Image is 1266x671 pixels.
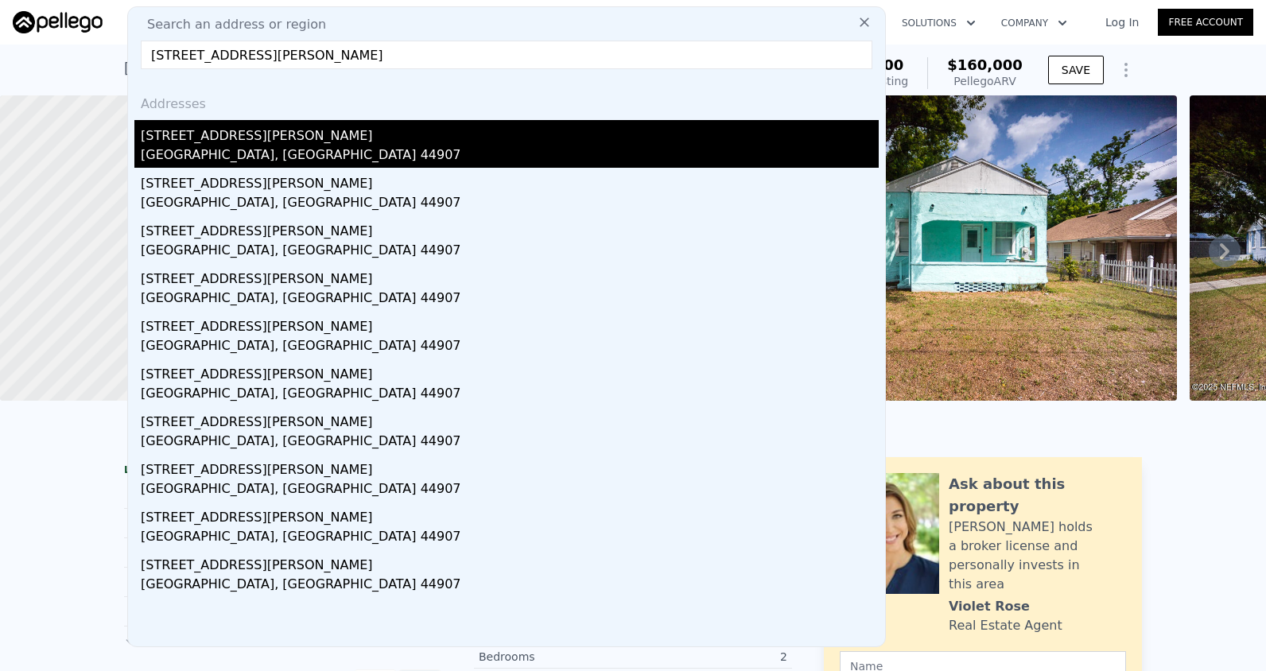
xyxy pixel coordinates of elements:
[1086,14,1158,30] a: Log In
[988,9,1080,37] button: Company
[633,649,787,665] div: 2
[141,549,879,575] div: [STREET_ADDRESS][PERSON_NAME]
[124,463,442,479] div: LISTING & SALE HISTORY
[1110,54,1142,86] button: Show Options
[124,57,501,80] div: [STREET_ADDRESS] , [GEOGRAPHIC_DATA] , FL 32208
[141,193,879,215] div: [GEOGRAPHIC_DATA], [GEOGRAPHIC_DATA] 44907
[949,616,1062,635] div: Real Estate Agent
[134,15,326,34] span: Search an address or region
[141,215,879,241] div: [STREET_ADDRESS][PERSON_NAME]
[134,82,879,120] div: Addresses
[141,263,879,289] div: [STREET_ADDRESS][PERSON_NAME]
[141,145,879,168] div: [GEOGRAPHIC_DATA], [GEOGRAPHIC_DATA] 44907
[141,41,872,69] input: Enter an address, city, region, neighborhood or zip code
[949,473,1126,518] div: Ask about this property
[141,432,879,454] div: [GEOGRAPHIC_DATA], [GEOGRAPHIC_DATA] 44907
[141,359,879,384] div: [STREET_ADDRESS][PERSON_NAME]
[728,95,1177,401] img: Sale: 158160619 Parcel: 34246592
[1048,56,1104,84] button: SAVE
[141,289,879,311] div: [GEOGRAPHIC_DATA], [GEOGRAPHIC_DATA] 44907
[141,384,879,406] div: [GEOGRAPHIC_DATA], [GEOGRAPHIC_DATA] 44907
[141,406,879,432] div: [STREET_ADDRESS][PERSON_NAME]
[141,336,879,359] div: [GEOGRAPHIC_DATA], [GEOGRAPHIC_DATA] 44907
[141,120,879,145] div: [STREET_ADDRESS][PERSON_NAME]
[141,527,879,549] div: [GEOGRAPHIC_DATA], [GEOGRAPHIC_DATA] 44907
[141,168,879,193] div: [STREET_ADDRESS][PERSON_NAME]
[141,241,879,263] div: [GEOGRAPHIC_DATA], [GEOGRAPHIC_DATA] 44907
[141,454,879,479] div: [STREET_ADDRESS][PERSON_NAME]
[141,575,879,597] div: [GEOGRAPHIC_DATA], [GEOGRAPHIC_DATA] 44907
[949,518,1126,594] div: [PERSON_NAME] holds a broker license and personally invests in this area
[13,11,103,33] img: Pellego
[141,311,879,336] div: [STREET_ADDRESS][PERSON_NAME]
[479,649,633,665] div: Bedrooms
[141,502,879,527] div: [STREET_ADDRESS][PERSON_NAME]
[947,56,1023,73] span: $160,000
[889,9,988,37] button: Solutions
[949,597,1030,616] div: Violet Rose
[124,626,244,649] button: Show more history
[141,479,879,502] div: [GEOGRAPHIC_DATA], [GEOGRAPHIC_DATA] 44907
[947,73,1023,89] div: Pellego ARV
[1158,9,1253,36] a: Free Account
